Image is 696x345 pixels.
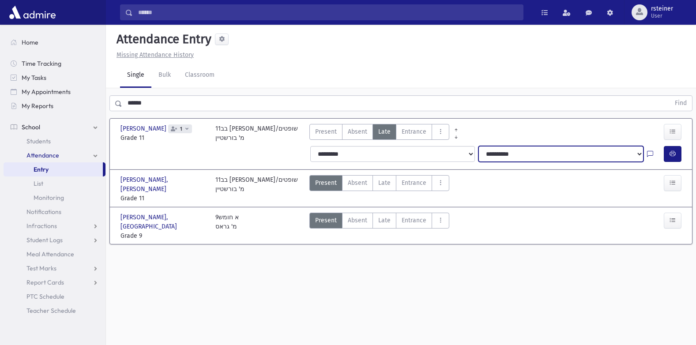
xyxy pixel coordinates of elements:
[348,216,367,225] span: Absent
[4,134,105,148] a: Students
[26,222,57,230] span: Infractions
[315,178,337,187] span: Present
[120,231,207,240] span: Grade 9
[22,102,53,110] span: My Reports
[4,247,105,261] a: Meal Attendance
[26,137,51,145] span: Students
[309,175,449,203] div: AttTypes
[4,120,105,134] a: School
[4,233,105,247] a: Student Logs
[22,74,46,82] span: My Tasks
[4,275,105,289] a: Report Cards
[26,151,59,159] span: Attendance
[4,35,105,49] a: Home
[4,261,105,275] a: Test Marks
[178,126,184,132] span: 1
[309,213,449,240] div: AttTypes
[4,148,105,162] a: Attendance
[34,180,43,187] span: List
[120,133,207,142] span: Grade 11
[215,213,239,240] div: 9א חומש מ' גראס
[22,38,38,46] span: Home
[26,208,61,216] span: Notifications
[22,88,71,96] span: My Appointments
[4,289,105,304] a: PTC Schedule
[4,304,105,318] a: Teacher Schedule
[402,178,426,187] span: Entrance
[378,216,391,225] span: Late
[4,71,105,85] a: My Tasks
[7,4,58,21] img: AdmirePro
[22,60,61,67] span: Time Tracking
[4,205,105,219] a: Notifications
[4,176,105,191] a: List
[120,124,168,133] span: [PERSON_NAME]
[26,250,74,258] span: Meal Attendance
[402,127,426,136] span: Entrance
[378,178,391,187] span: Late
[117,51,194,59] u: Missing Attendance History
[113,51,194,59] a: Missing Attendance History
[4,162,103,176] a: Entry
[4,99,105,113] a: My Reports
[26,236,63,244] span: Student Logs
[34,194,64,202] span: Monitoring
[120,213,207,231] span: [PERSON_NAME], [GEOGRAPHIC_DATA]
[348,178,367,187] span: Absent
[22,123,40,131] span: School
[4,191,105,205] a: Monitoring
[113,32,211,47] h5: Attendance Entry
[670,96,692,111] button: Find
[4,219,105,233] a: Infractions
[4,56,105,71] a: Time Tracking
[120,194,207,203] span: Grade 11
[120,175,207,194] span: [PERSON_NAME], [PERSON_NAME]
[348,127,367,136] span: Absent
[26,292,64,300] span: PTC Schedule
[178,63,222,88] a: Classroom
[26,307,76,315] span: Teacher Schedule
[315,216,337,225] span: Present
[215,175,298,203] div: בב11 [PERSON_NAME]/שופטים מ' בורשטיין
[315,127,337,136] span: Present
[151,63,178,88] a: Bulk
[402,216,426,225] span: Entrance
[378,127,391,136] span: Late
[133,4,523,20] input: Search
[651,12,673,19] span: User
[651,5,673,12] span: rsteiner
[26,278,64,286] span: Report Cards
[215,124,298,142] div: בב11 [PERSON_NAME]/שופטים מ' בורשטיין
[26,264,56,272] span: Test Marks
[309,124,449,142] div: AttTypes
[120,63,151,88] a: Single
[34,165,49,173] span: Entry
[4,85,105,99] a: My Appointments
